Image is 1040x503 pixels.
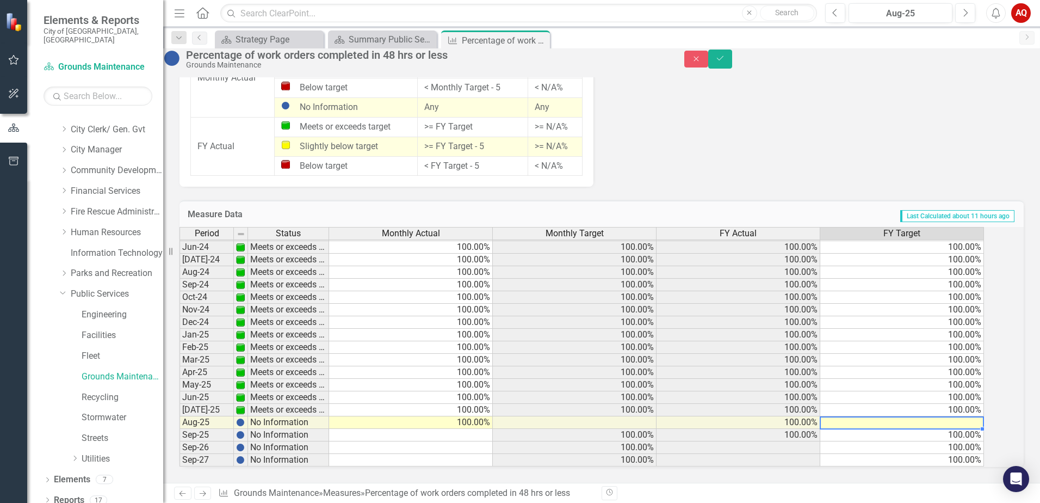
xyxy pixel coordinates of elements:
[220,4,817,23] input: Search ClearPoint...
[236,368,245,377] img: 1UOPjbPZzarJnojPNnPdqcrKqsyubKg2UwelywlROmNPl+gdMW9Kb8ri8GgAAAABJRU5ErkJggg==
[82,412,163,424] a: Stormwater
[820,441,984,454] td: 100.00%
[329,254,493,266] td: 100.00%
[248,304,329,316] td: Meets or exceeds target
[248,354,329,366] td: Meets or exceeds target
[849,3,952,23] button: Aug-25
[493,404,657,416] td: 100.00%
[657,279,820,291] td: 100.00%
[71,247,163,260] a: Information Technology
[82,453,163,465] a: Utilities
[528,117,582,137] td: >= N/A%
[493,341,657,354] td: 100.00%
[236,330,245,339] img: 1UOPjbPZzarJnojPNnPdqcrKqsyubKg2UwelywlROmNPl+gdMW9Kb8ri8GgAAAABJRU5ErkJggg==
[546,229,604,238] span: Monthly Target
[657,304,820,316] td: 100.00%
[179,241,234,254] td: Jun-24
[418,78,528,98] td: < Monthly Target - 5
[236,243,245,251] img: 1UOPjbPZzarJnojPNnPdqcrKqsyubKg2UwelywlROmNPl+gdMW9Kb8ri8GgAAAABJRU5ErkJggg==
[329,379,493,391] td: 100.00%
[528,98,582,118] td: Any
[493,279,657,291] td: 100.00%
[236,268,245,277] img: 1UOPjbPZzarJnojPNnPdqcrKqsyubKg2UwelywlROmNPl+gdMW9Kb8ri8GgAAAABJRU5ErkJggg==
[493,441,657,454] td: 100.00%
[71,164,163,177] a: Community Development
[349,33,434,46] div: Summary Public Services/Grounds Maintenance - Program Description (5090)
[179,304,234,316] td: Nov-24
[236,305,245,314] img: 1UOPjbPZzarJnojPNnPdqcrKqsyubKg2UwelywlROmNPl+gdMW9Kb8ri8GgAAAABJRU5ErkJggg==
[281,160,290,169] img: Below target
[418,137,528,156] td: >= FY Target - 5
[820,329,984,341] td: 100.00%
[382,229,440,238] span: Monthly Actual
[820,266,984,279] td: 100.00%
[248,316,329,329] td: Meets or exceeds target
[236,456,245,464] img: BgCOk07PiH71IgAAAABJRU5ErkJggg==
[820,366,984,379] td: 100.00%
[493,366,657,379] td: 100.00%
[820,379,984,391] td: 100.00%
[179,366,234,379] td: Apr-25
[528,137,582,156] td: >= N/A%
[493,429,657,441] td: 100.00%
[234,488,319,498] a: Grounds Maintenance
[657,291,820,304] td: 100.00%
[237,230,245,238] img: 8DAGhfEEPCf229AAAAAElFTkSuQmCC
[281,101,411,114] div: No Information
[657,404,820,416] td: 100.00%
[329,416,493,429] td: 100.00%
[248,241,329,254] td: Meets or exceeds target
[276,229,301,238] span: Status
[248,441,329,454] td: No Information
[44,27,152,45] small: City of [GEOGRAPHIC_DATA], [GEOGRAPHIC_DATA]
[657,366,820,379] td: 100.00%
[329,304,493,316] td: 100.00%
[191,39,275,117] td: Monthly Actual
[329,404,493,416] td: 100.00%
[248,279,329,291] td: Meets or exceeds target
[820,429,984,441] td: 100.00%
[281,121,411,133] div: Meets or exceeds target
[281,140,411,153] div: Slightly below target
[82,329,163,342] a: Facilities
[760,5,814,21] button: Search
[179,429,234,441] td: Sep-25
[329,241,493,254] td: 100.00%
[248,291,329,304] td: Meets or exceeds target
[82,350,163,363] a: Fleet
[186,61,663,69] div: Grounds Maintenance
[248,379,329,391] td: Meets or exceeds target
[179,454,234,467] td: Sep-27
[179,354,234,366] td: Mar-25
[71,124,163,136] a: City Clerk/ Gen. Gvt
[236,318,245,327] img: 1UOPjbPZzarJnojPNnPdqcrKqsyubKg2UwelywlROmNPl+gdMW9Kb8ri8GgAAAABJRU5ErkJggg==
[179,416,234,429] td: Aug-25
[493,454,657,467] td: 100.00%
[248,341,329,354] td: Meets or exceeds target
[323,488,361,498] a: Measures
[179,441,234,454] td: Sep-26
[248,416,329,429] td: No Information
[493,266,657,279] td: 100.00%
[418,156,528,176] td: < FY Target - 5
[900,210,1014,222] span: Last Calculated about 11 hours ago
[179,279,234,291] td: Sep-24
[179,391,234,404] td: Jun-25
[329,366,493,379] td: 100.00%
[657,429,820,441] td: 100.00%
[281,82,290,90] img: Below target
[820,241,984,254] td: 100.00%
[883,229,920,238] span: FY Target
[331,33,434,46] a: Summary Public Services/Grounds Maintenance - Program Description (5090)
[1003,466,1029,492] div: Open Intercom Messenger
[493,354,657,366] td: 100.00%
[5,13,24,32] img: ClearPoint Strategy
[657,316,820,329] td: 100.00%
[493,329,657,341] td: 100.00%
[236,293,245,302] img: 1UOPjbPZzarJnojPNnPdqcrKqsyubKg2UwelywlROmNPl+gdMW9Kb8ri8GgAAAABJRU5ErkJggg==
[179,379,234,391] td: May-25
[281,160,411,173] div: Below target
[248,366,329,379] td: Meets or exceeds target
[179,291,234,304] td: Oct-24
[179,254,234,266] td: [DATE]-24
